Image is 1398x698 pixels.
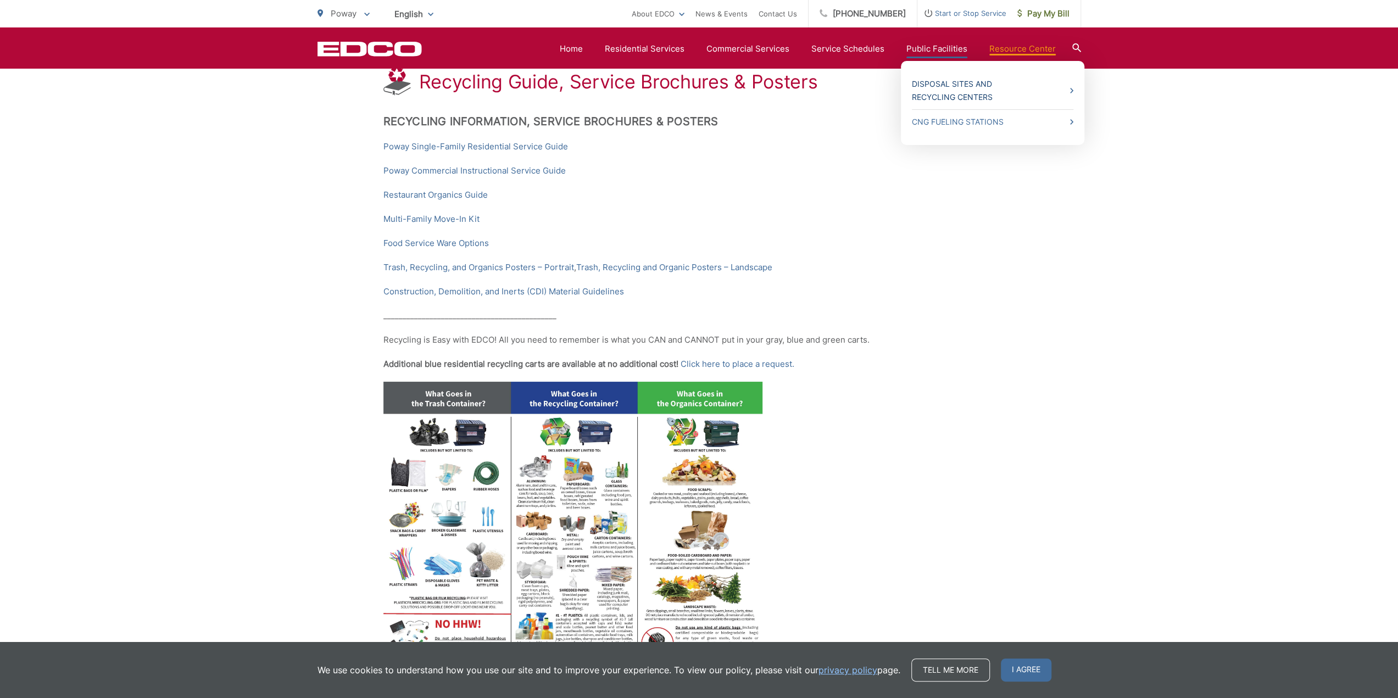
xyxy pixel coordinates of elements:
strong: Additional blue residential recycling carts are available at no additional cost! [383,359,678,369]
h1: Recycling Guide, Service Brochures & Posters [419,71,818,93]
a: EDCD logo. Return to the homepage. [318,41,422,57]
h2: Recycling Information, Service Brochures & Posters [383,115,1015,128]
span: Poway [331,8,357,19]
a: Construction, Demolition, and Inerts (CDI) Material Guidelines [383,285,624,298]
p: We use cookies to understand how you use our site and to improve your experience. To view our pol... [318,663,900,677]
a: Service Schedules [811,42,884,55]
a: Tell me more [911,658,990,682]
a: Contact Us [759,7,797,20]
a: Poway Commercial Instructional Service Guide [383,164,566,177]
a: Resource Center [989,42,1056,55]
a: Multi-Family Move-In Kit [383,213,480,226]
a: Disposal Sites and Recycling Centers [912,77,1073,104]
a: Poway Single-Family Residential Service Guide [383,140,568,153]
img: Diagram of what items can be recycled [383,382,762,674]
p: , [383,261,1015,274]
a: Trash, Recycling, and Organics Posters – Portrait [383,261,574,274]
a: Trash, Recycling and Organic Posters – Landscape [576,261,772,274]
span: English [386,4,442,24]
a: Public Facilities [906,42,967,55]
a: News & Events [695,7,748,20]
a: CNG Fueling Stations [912,115,1073,129]
a: Residential Services [605,42,684,55]
p: Recycling is Easy with EDCO! All you need to remember is what you CAN and CANNOT put in your gray... [383,333,1015,347]
a: privacy policy [818,663,877,677]
a: Food Service Ware Options [383,237,489,250]
span: Pay My Bill [1017,7,1070,20]
a: Click here to place a request. [681,358,794,371]
a: About EDCO [632,7,684,20]
span: I agree [1001,658,1051,682]
a: Restaurant Organics Guide [383,188,488,202]
a: Commercial Services [706,42,789,55]
p: _____________________________________________ [383,309,1015,322]
a: Home [560,42,583,55]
